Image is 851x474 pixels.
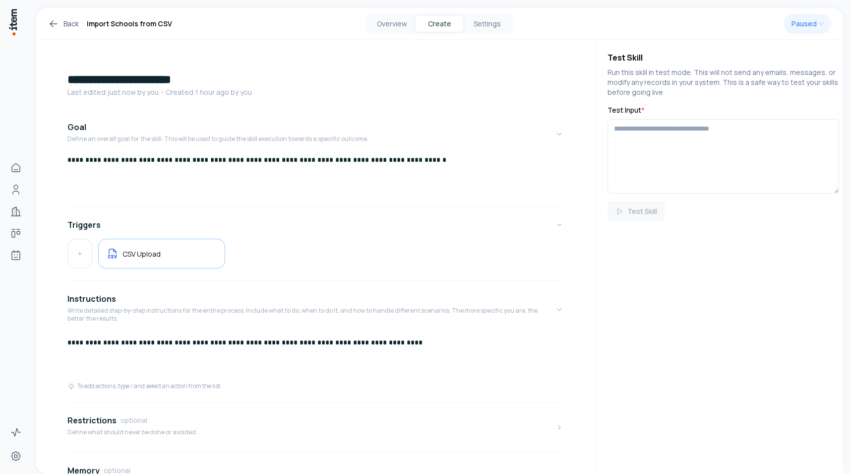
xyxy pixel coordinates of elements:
h4: Triggers [67,219,101,231]
h5: CSV Upload [122,249,161,259]
span: optional [121,415,147,425]
p: Define what should never be done or avoided. [67,428,197,436]
p: Last edited: just now by you ・Created: 1 hour ago by you [67,87,563,97]
p: Run this skill in test mode. This will not send any emails, messages, or modify any records in yo... [608,68,839,97]
a: Deals [6,223,26,243]
a: Back [48,18,79,30]
button: RestrictionsoptionalDefine what should never be done or avoided. [67,406,563,448]
a: Home [6,158,26,178]
button: Overview [368,16,416,32]
a: Agents [6,245,26,265]
h4: Test Skill [608,52,839,64]
p: Define an overall goal for the skill. This will be used to guide the skill execution towards a sp... [67,135,368,143]
div: Triggers [67,239,563,276]
a: People [6,180,26,200]
label: Test Input [608,105,839,115]
div: GoalDefine an overall goal for the skill. This will be used to guide the skill execution towards ... [67,155,563,203]
img: Item Brain Logo [8,8,18,36]
button: Create [416,16,463,32]
a: Activity [6,422,26,442]
div: To add actions, type / and select an action from the list. [67,382,222,390]
h1: Import Schools from CSV [87,18,172,30]
h4: Restrictions [67,414,117,426]
h4: Goal [67,121,86,133]
p: Write detailed step-by-step instructions for the entire process. Include what to do, when to do i... [67,307,555,323]
h4: Instructions [67,293,116,305]
button: GoalDefine an overall goal for the skill. This will be used to guide the skill execution towards ... [67,113,563,155]
a: Settings [6,446,26,466]
button: Settings [463,16,511,32]
a: Companies [6,202,26,221]
button: Triggers [67,211,563,239]
div: InstructionsWrite detailed step-by-step instructions for the entire process. Include what to do, ... [67,335,563,398]
button: InstructionsWrite detailed step-by-step instructions for the entire process. Include what to do, ... [67,285,563,335]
